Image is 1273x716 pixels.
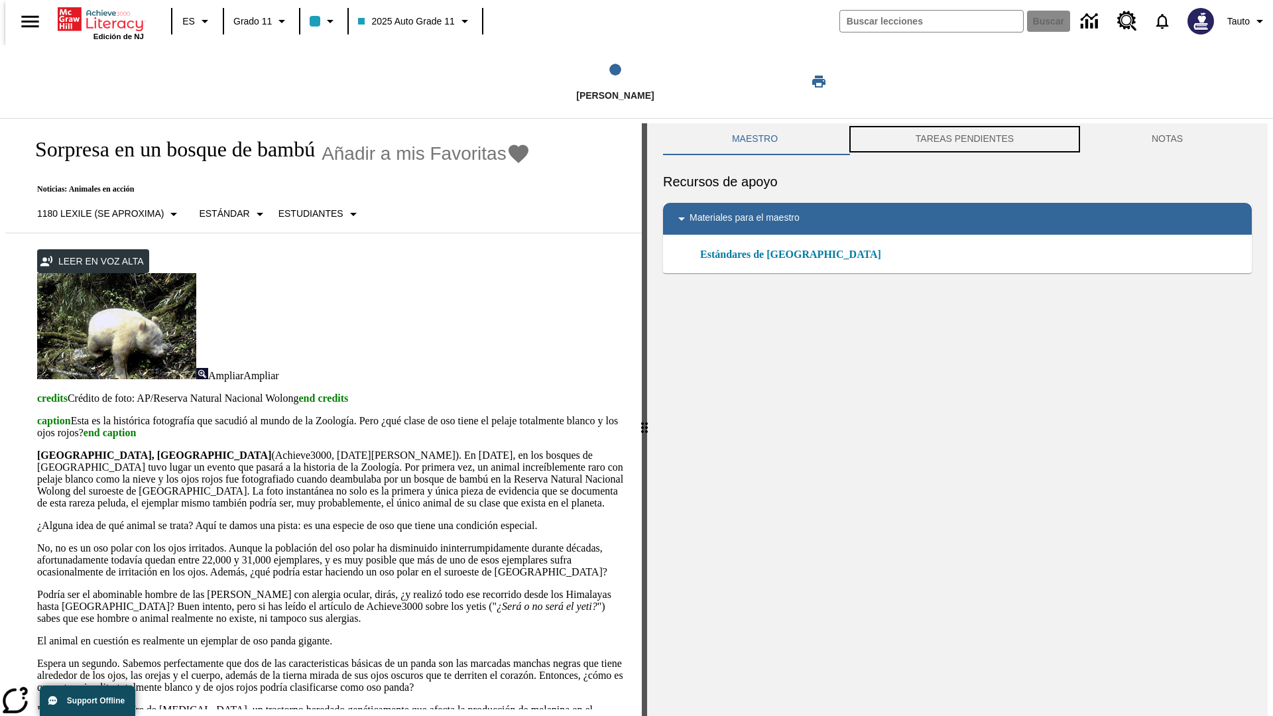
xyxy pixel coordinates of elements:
[37,542,626,578] p: No, no es un oso polar con los ojos irritados. Aunque la población del oso polar ha disminuido in...
[21,137,315,162] h1: Sorpresa en un bosque de bambú
[322,143,507,164] span: Añadir a mis Favoritas
[1109,3,1145,39] a: Centro de recursos, Se abrirá en una pestaña nueva.
[21,184,530,194] p: Noticias: Animales en acción
[298,392,348,404] span: end credits
[576,90,654,101] span: [PERSON_NAME]
[37,449,271,461] strong: [GEOGRAPHIC_DATA], [GEOGRAPHIC_DATA]
[93,32,144,40] span: Edición de NJ
[182,15,195,29] span: ES
[444,45,787,118] button: Lee step 1 of 1
[37,520,626,532] p: ¿Alguna idea de qué animal se trata? Aquí te damos una pista: es una especie de oso que tiene una...
[40,686,135,716] button: Support Offline
[690,211,800,227] p: Materiales para el maestro
[304,9,343,33] button: El color de la clase es azul claro. Cambiar el color de la clase.
[84,427,137,438] span: end caption
[11,2,50,41] button: Abrir el menú lateral
[194,202,273,226] button: Tipo de apoyo, Estándar
[1073,3,1109,40] a: Centro de información
[358,15,454,29] span: 2025 Auto Grade 11
[663,203,1252,235] div: Materiales para el maestro
[353,9,477,33] button: Clase: 2025 Auto Grade 11, Selecciona una clase
[37,207,164,221] p: 1180 Lexile (Se aproxima)
[497,601,597,612] em: ¿Será o no será el yeti?
[199,207,249,221] p: Estándar
[208,370,243,381] span: Ampliar
[58,5,144,40] div: Portada
[798,70,840,93] button: Imprimir
[322,142,530,165] button: Añadir a mis Favoritas - Sorpresa en un bosque de bambú
[37,589,626,625] p: Podría ser el abominable hombre de las [PERSON_NAME] con alergia ocular, dirás, ¿y realizó todo e...
[37,635,626,647] p: El animal en cuestión es realmente un ejemplar de oso panda gigante.
[647,123,1268,716] div: activity
[37,392,626,404] p: Crédito de foto: AP/Reserva Natural Nacional Wolong
[37,449,626,509] p: (Achieve3000, [DATE][PERSON_NAME]). En [DATE], en los bosques de [GEOGRAPHIC_DATA] tuvo lugar un ...
[642,123,647,716] div: Pulsa la tecla de intro o la barra espaciadora y luego presiona las flechas de derecha e izquierd...
[1222,9,1273,33] button: Perfil/Configuración
[37,392,68,404] span: credits
[228,9,295,33] button: Grado: Grado 11, Elige un grado
[176,9,219,33] button: Lenguaje: ES, Selecciona un idioma
[1083,123,1252,155] button: NOTAS
[233,15,272,29] span: Grado 11
[1180,4,1222,38] button: Escoja un nuevo avatar
[243,370,278,381] span: Ampliar
[663,123,1252,155] div: Instructional Panel Tabs
[1227,15,1250,29] span: Tauto
[1187,8,1214,34] img: Avatar
[273,202,367,226] button: Seleccionar estudiante
[196,368,208,379] img: Ampliar
[37,658,626,693] p: Espera un segundo. Sabemos perfectamente que dos de las caracteristicas básicas de un panda son l...
[663,171,1252,192] h6: Recursos de apoyo
[37,415,71,426] span: caption
[663,123,847,155] button: Maestro
[840,11,1023,32] input: Buscar campo
[37,249,149,274] button: Leer en voz alta
[700,247,889,263] a: Estándares de [GEOGRAPHIC_DATA]
[5,123,642,709] div: reading
[37,415,626,439] p: Esta es la histórica fotografía que sacudió al mundo de la Zoología. Pero ¿qué clase de oso tiene...
[67,696,125,705] span: Support Offline
[847,123,1083,155] button: TAREAS PENDIENTES
[1145,4,1180,38] a: Notificaciones
[32,202,187,226] button: Seleccione Lexile, 1180 Lexile (Se aproxima)
[37,273,196,379] img: los pandas albinos en China a veces son confundidos con osos polares
[278,207,343,221] p: Estudiantes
